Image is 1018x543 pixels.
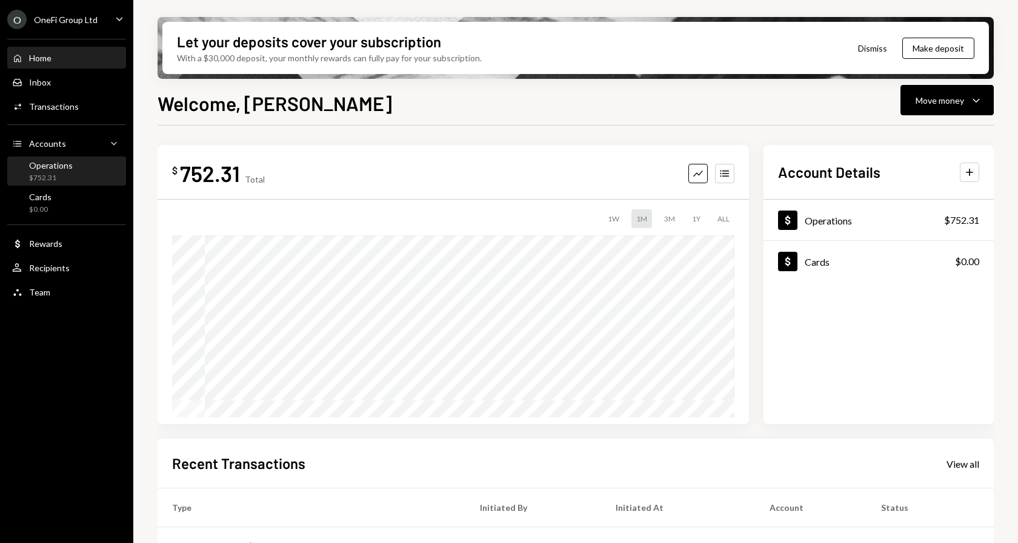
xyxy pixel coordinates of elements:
[7,257,126,278] a: Recipients
[29,173,73,183] div: $752.31
[465,488,601,527] th: Initiated By
[7,95,126,117] a: Transactions
[900,85,994,115] button: Move money
[29,77,51,87] div: Inbox
[7,132,126,154] a: Accounts
[763,200,994,240] a: Operations$752.31
[29,160,73,170] div: Operations
[805,215,852,226] div: Operations
[755,488,867,527] th: Account
[177,52,482,64] div: With a $30,000 deposit, your monthly rewards can fully pay for your subscription.
[29,53,52,63] div: Home
[29,101,79,112] div: Transactions
[805,256,830,268] div: Cards
[172,164,178,177] div: $
[946,457,979,470] a: View all
[631,209,652,228] div: 1M
[603,209,624,228] div: 1W
[34,15,98,25] div: OneFi Group Ltd
[713,209,734,228] div: ALL
[7,10,27,29] div: O
[687,209,705,228] div: 1Y
[7,71,126,93] a: Inbox
[158,91,392,115] h1: Welcome, [PERSON_NAME]
[7,232,126,254] a: Rewards
[944,213,979,228] div: $752.31
[955,254,979,269] div: $0.00
[177,32,441,52] div: Let your deposits cover your subscription
[7,157,126,186] a: Operations$752.31
[29,287,50,297] div: Team
[172,453,305,473] h2: Recent Transactions
[763,241,994,282] a: Cards$0.00
[158,488,465,527] th: Type
[29,204,52,215] div: $0.00
[902,38,974,59] button: Make deposit
[7,281,126,303] a: Team
[29,238,62,249] div: Rewards
[843,34,902,62] button: Dismiss
[867,488,994,527] th: Status
[601,488,754,527] th: Initiated At
[946,458,979,470] div: View all
[29,192,52,202] div: Cards
[29,138,66,149] div: Accounts
[29,263,70,273] div: Recipients
[7,188,126,217] a: Cards$0.00
[7,47,126,69] a: Home
[916,94,964,107] div: Move money
[778,162,880,182] h2: Account Details
[659,209,680,228] div: 3M
[245,174,265,184] div: Total
[180,160,240,187] div: 752.31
